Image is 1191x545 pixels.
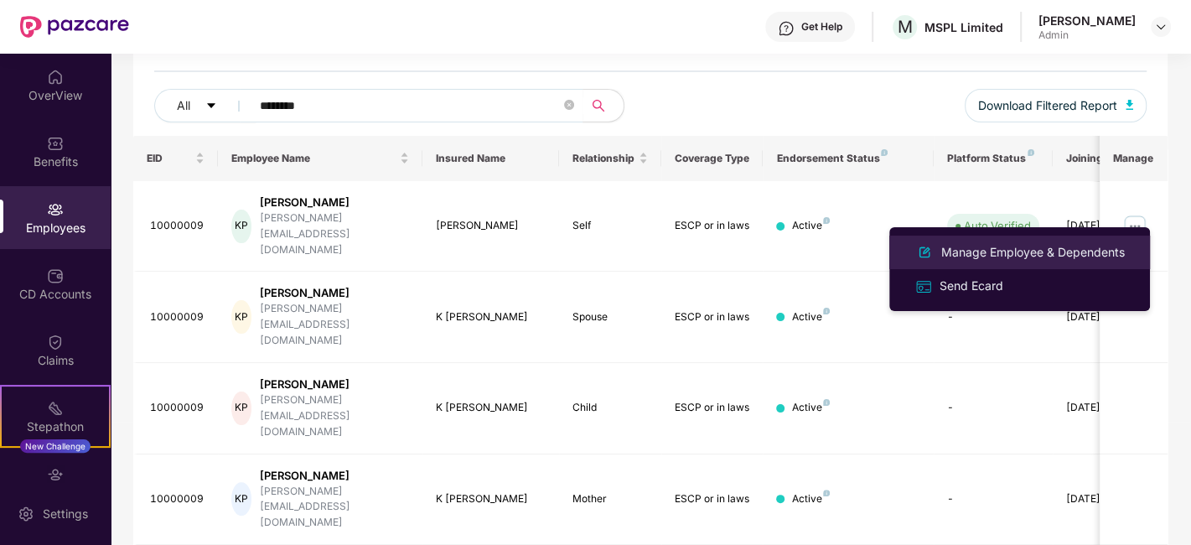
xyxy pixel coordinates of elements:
th: Joining Date [1053,136,1155,181]
div: [PERSON_NAME] [260,195,409,210]
img: svg+xml;base64,PHN2ZyBpZD0iQmVuZWZpdHMiIHhtbG5zPSJodHRwOi8vd3d3LnczLm9yZy8yMDAwL3N2ZyIgd2lkdGg9Ij... [47,135,64,152]
img: svg+xml;base64,PHN2ZyBpZD0iU2V0dGluZy0yMHgyMCIgeG1sbnM9Imh0dHA6Ly93d3cudzMub3JnLzIwMDAvc3ZnIiB3aW... [18,506,34,522]
span: caret-down [205,100,217,113]
img: svg+xml;base64,PHN2ZyB4bWxucz0iaHR0cDovL3d3dy53My5vcmcvMjAwMC9zdmciIHhtbG5zOnhsaW5rPSJodHRwOi8vd3... [1126,100,1134,110]
th: Coverage Type [661,136,764,181]
div: ESCP or in laws [675,218,750,234]
div: ESCP or in laws [675,491,750,507]
div: Self [572,218,648,234]
span: close-circle [564,98,574,114]
div: Stepathon [2,418,109,435]
div: [PERSON_NAME][EMAIL_ADDRESS][DOMAIN_NAME] [260,210,409,258]
div: [PERSON_NAME][EMAIL_ADDRESS][DOMAIN_NAME] [260,484,409,532]
div: [DATE] [1066,400,1142,416]
span: All [177,96,190,115]
div: Mother [572,491,648,507]
div: Active [791,400,830,416]
div: Get Help [801,20,842,34]
div: K [PERSON_NAME] [436,309,546,325]
div: [DATE] [1066,309,1142,325]
div: Auto Verified [964,217,1031,234]
div: 10000009 [150,309,205,325]
button: Allcaret-down [154,89,256,122]
th: Manage [1100,136,1168,181]
span: close-circle [564,100,574,110]
div: 10000009 [150,491,205,507]
div: [PERSON_NAME] [260,376,409,392]
div: Active [791,309,830,325]
th: Employee Name [218,136,422,181]
div: Admin [1038,29,1136,42]
div: Active [791,491,830,507]
div: [PERSON_NAME] [1038,13,1136,29]
button: search [583,89,624,122]
div: [DATE] [1066,218,1142,234]
span: Employee Name [231,152,396,165]
img: svg+xml;base64,PHN2ZyB4bWxucz0iaHR0cDovL3d3dy53My5vcmcvMjAwMC9zdmciIHdpZHRoPSI4IiBoZWlnaHQ9IjgiIH... [823,217,830,224]
th: Relationship [559,136,661,181]
img: svg+xml;base64,PHN2ZyB4bWxucz0iaHR0cDovL3d3dy53My5vcmcvMjAwMC9zdmciIHdpZHRoPSIyMSIgaGVpZ2h0PSIyMC... [47,400,64,417]
div: K [PERSON_NAME] [436,491,546,507]
img: svg+xml;base64,PHN2ZyBpZD0iQ0RfQWNjb3VudHMiIGRhdGEtbmFtZT0iQ0QgQWNjb3VudHMiIHhtbG5zPSJodHRwOi8vd3... [47,267,64,284]
img: svg+xml;base64,PHN2ZyB4bWxucz0iaHR0cDovL3d3dy53My5vcmcvMjAwMC9zdmciIHdpZHRoPSI4IiBoZWlnaHQ9IjgiIH... [823,490,830,496]
img: svg+xml;base64,PHN2ZyBpZD0iSG9tZSIgeG1sbnM9Imh0dHA6Ly93d3cudzMub3JnLzIwMDAvc3ZnIiB3aWR0aD0iMjAiIG... [47,69,64,86]
div: K [PERSON_NAME] [436,400,546,416]
img: svg+xml;base64,PHN2ZyB4bWxucz0iaHR0cDovL3d3dy53My5vcmcvMjAwMC9zdmciIHhtbG5zOnhsaW5rPSJodHRwOi8vd3... [914,242,935,262]
img: svg+xml;base64,PHN2ZyB4bWxucz0iaHR0cDovL3d3dy53My5vcmcvMjAwMC9zdmciIHdpZHRoPSI4IiBoZWlnaHQ9IjgiIH... [823,399,830,406]
th: Insured Name [422,136,559,181]
div: Settings [38,506,93,522]
div: Active [791,218,830,234]
img: svg+xml;base64,PHN2ZyB4bWxucz0iaHR0cDovL3d3dy53My5vcmcvMjAwMC9zdmciIHdpZHRoPSI4IiBoZWlnaHQ9IjgiIH... [1028,149,1034,156]
span: M [898,17,913,37]
img: svg+xml;base64,PHN2ZyBpZD0iRHJvcGRvd24tMzJ4MzIiIHhtbG5zPSJodHRwOi8vd3d3LnczLm9yZy8yMDAwL3N2ZyIgd2... [1154,20,1168,34]
img: svg+xml;base64,PHN2ZyBpZD0iSGVscC0zMngzMiIgeG1sbnM9Imh0dHA6Ly93d3cudzMub3JnLzIwMDAvc3ZnIiB3aWR0aD... [778,20,795,37]
img: svg+xml;base64,PHN2ZyBpZD0iRW1wbG95ZWVzIiB4bWxucz0iaHR0cDovL3d3dy53My5vcmcvMjAwMC9zdmciIHdpZHRoPS... [47,201,64,218]
img: svg+xml;base64,PHN2ZyBpZD0iRW5kb3JzZW1lbnRzIiB4bWxucz0iaHR0cDovL3d3dy53My5vcmcvMjAwMC9zdmciIHdpZH... [47,466,64,483]
button: Download Filtered Report [965,89,1147,122]
img: New Pazcare Logo [20,16,129,38]
div: New Challenge [20,439,91,453]
div: Manage Employee & Dependents [938,243,1128,262]
div: Endorsement Status [776,152,919,165]
th: EID [133,136,219,181]
div: Spouse [572,309,648,325]
div: KP [231,210,251,243]
div: ESCP or in laws [675,309,750,325]
div: [PERSON_NAME][EMAIL_ADDRESS][DOMAIN_NAME] [260,301,409,349]
td: - [934,363,1053,454]
img: svg+xml;base64,PHN2ZyB4bWxucz0iaHR0cDovL3d3dy53My5vcmcvMjAwMC9zdmciIHdpZHRoPSI4IiBoZWlnaHQ9IjgiIH... [881,149,888,156]
img: svg+xml;base64,PHN2ZyB4bWxucz0iaHR0cDovL3d3dy53My5vcmcvMjAwMC9zdmciIHdpZHRoPSI4IiBoZWlnaHQ9IjgiIH... [823,308,830,314]
span: Relationship [572,152,635,165]
img: manageButton [1121,213,1148,240]
div: KP [231,392,251,425]
td: - [934,272,1053,363]
div: MSPL Limited [924,19,1003,35]
div: [PERSON_NAME] [260,285,409,301]
div: [PERSON_NAME] [436,218,546,234]
div: KP [231,300,251,334]
div: Child [572,400,648,416]
div: 10000009 [150,218,205,234]
span: search [583,99,615,112]
div: [PERSON_NAME][EMAIL_ADDRESS][DOMAIN_NAME] [260,392,409,440]
div: [PERSON_NAME] [260,468,409,484]
div: Send Ecard [936,277,1007,295]
span: EID [147,152,193,165]
span: Download Filtered Report [978,96,1117,115]
div: KP [231,482,251,516]
div: ESCP or in laws [675,400,750,416]
div: Platform Status [947,152,1039,165]
div: [DATE] [1066,491,1142,507]
img: svg+xml;base64,PHN2ZyBpZD0iQ2xhaW0iIHhtbG5zPSJodHRwOi8vd3d3LnczLm9yZy8yMDAwL3N2ZyIgd2lkdGg9IjIwIi... [47,334,64,350]
div: 10000009 [150,400,205,416]
img: svg+xml;base64,PHN2ZyB4bWxucz0iaHR0cDovL3d3dy53My5vcmcvMjAwMC9zdmciIHdpZHRoPSIxNiIgaGVpZ2h0PSIxNi... [914,278,933,296]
